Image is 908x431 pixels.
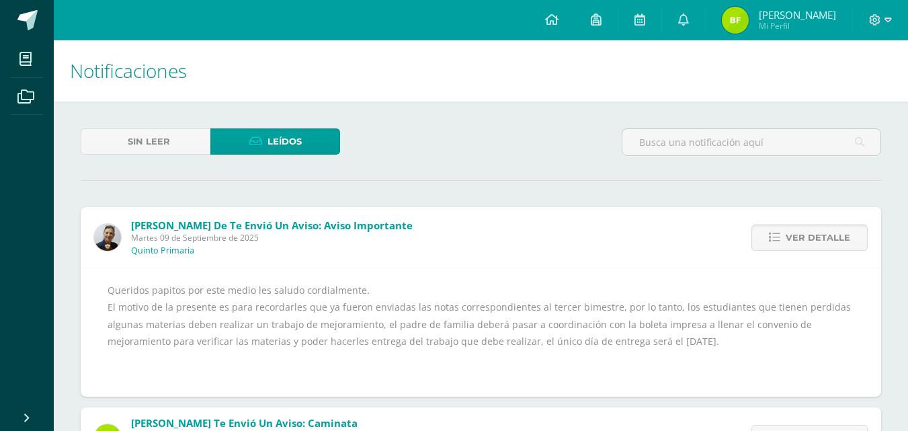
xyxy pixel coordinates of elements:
span: Leídos [267,129,302,154]
span: [PERSON_NAME] de te envió un aviso: Aviso Importante [131,219,413,232]
img: 957cb9f77039e0c50a7b89e82c229d7a.png [722,7,749,34]
img: 67f0ede88ef848e2db85819136c0f493.png [94,224,121,251]
span: Notificaciones [70,58,187,83]
a: Sin leer [81,128,210,155]
div: Queridos papitos por este medio les saludo cordialmente. El motivo de la presente es para recorda... [108,282,854,383]
span: Martes 09 de Septiembre de 2025 [131,232,413,243]
span: Mi Perfil [759,20,836,32]
span: [PERSON_NAME] [759,8,836,22]
a: Leídos [210,128,340,155]
p: Quinto Primaria [131,245,194,256]
span: Ver detalle [786,225,850,250]
input: Busca una notificación aquí [622,129,880,155]
span: [PERSON_NAME] te envió un aviso: Caminata [131,416,358,430]
span: Sin leer [128,129,170,154]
